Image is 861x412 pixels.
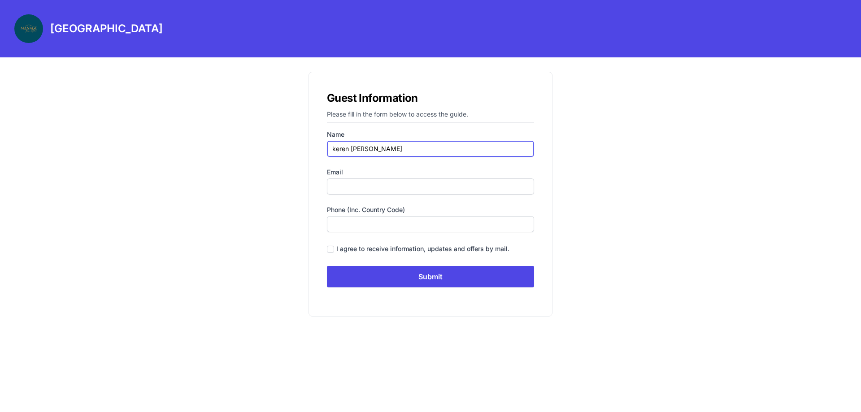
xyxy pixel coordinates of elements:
[327,130,534,139] label: Name
[14,14,43,43] img: 4dlix0oop7ihh9df6fc5lv25o2mx
[50,22,163,36] h3: [GEOGRAPHIC_DATA]
[336,244,509,253] div: I agree to receive information, updates and offers by mail.
[327,90,534,106] h1: Guest Information
[327,205,534,214] label: Phone (inc. country code)
[327,110,534,123] p: Please fill in the form below to access the guide.
[14,14,163,43] a: [GEOGRAPHIC_DATA]
[327,266,534,287] input: Submit
[327,168,534,177] label: Email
